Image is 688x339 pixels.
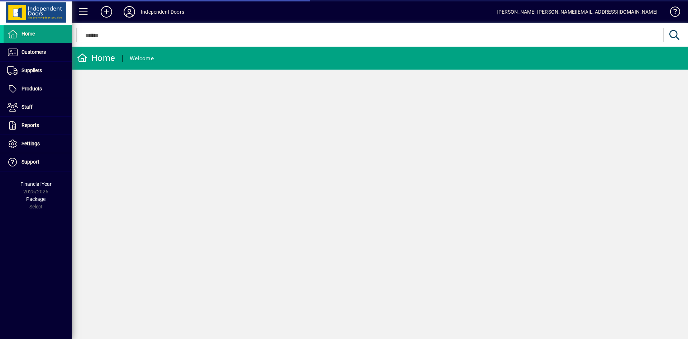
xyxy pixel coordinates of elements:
[21,159,39,165] span: Support
[21,122,39,128] span: Reports
[665,1,679,25] a: Knowledge Base
[497,6,658,18] div: [PERSON_NAME] [PERSON_NAME][EMAIL_ADDRESS][DOMAIN_NAME]
[4,135,72,153] a: Settings
[141,6,184,18] div: Independent Doors
[4,43,72,61] a: Customers
[77,52,115,64] div: Home
[95,5,118,18] button: Add
[21,141,40,146] span: Settings
[21,31,35,37] span: Home
[4,62,72,80] a: Suppliers
[21,86,42,91] span: Products
[130,53,154,64] div: Welcome
[4,153,72,171] a: Support
[20,181,52,187] span: Financial Year
[26,196,46,202] span: Package
[118,5,141,18] button: Profile
[4,80,72,98] a: Products
[21,67,42,73] span: Suppliers
[21,49,46,55] span: Customers
[4,117,72,135] a: Reports
[4,98,72,116] a: Staff
[21,104,33,110] span: Staff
